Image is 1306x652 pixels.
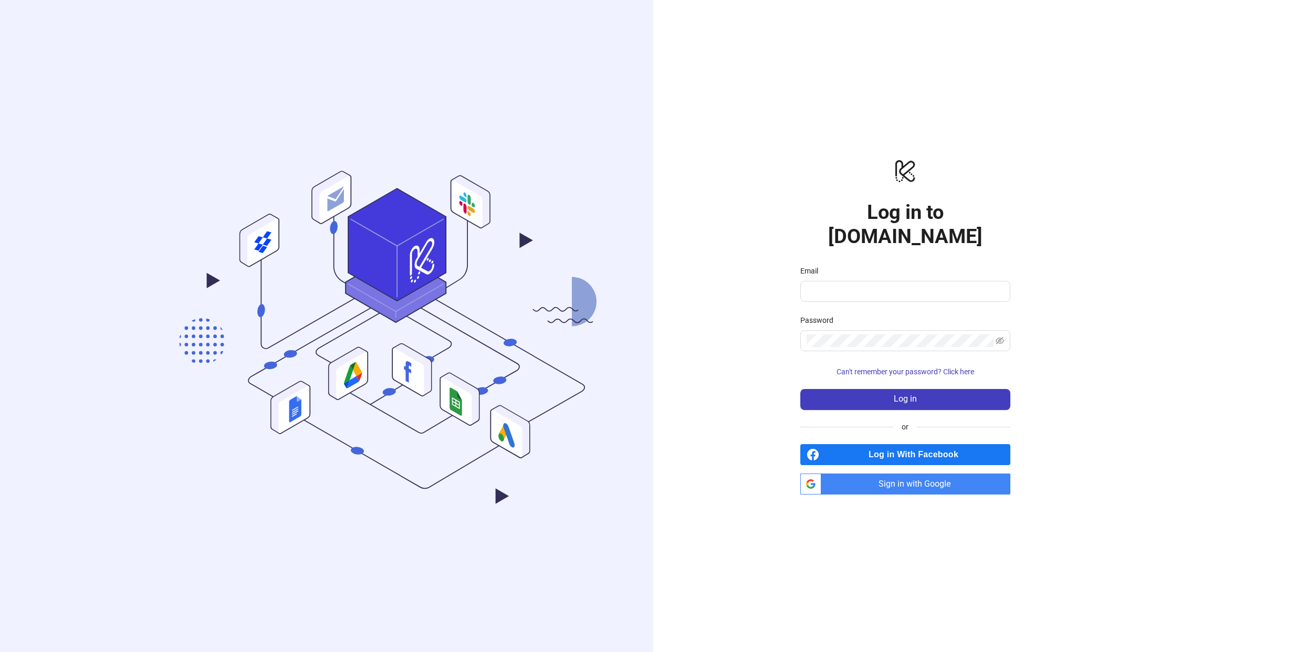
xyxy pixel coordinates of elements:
span: or [893,421,917,433]
a: Sign in with Google [800,474,1010,495]
h1: Log in to [DOMAIN_NAME] [800,200,1010,248]
span: eye-invisible [996,336,1004,345]
a: Log in With Facebook [800,444,1010,465]
span: Sign in with Google [826,474,1010,495]
button: Log in [800,389,1010,410]
span: Can't remember your password? Click here [837,367,974,376]
label: Password [800,314,840,326]
a: Can't remember your password? Click here [800,367,1010,376]
span: Log in [894,394,917,404]
input: Password [807,334,994,347]
button: Can't remember your password? Click here [800,364,1010,381]
input: Email [807,285,1002,298]
label: Email [800,265,825,277]
span: Log in With Facebook [823,444,1010,465]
